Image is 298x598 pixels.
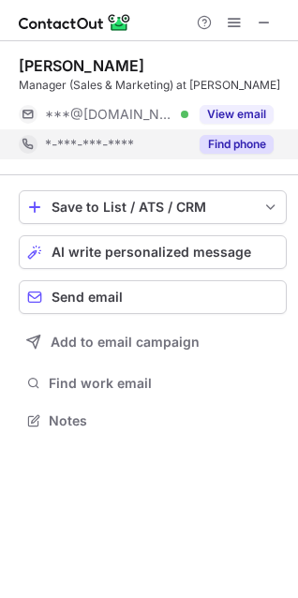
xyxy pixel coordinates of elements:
[200,105,274,124] button: Reveal Button
[19,325,287,359] button: Add to email campaign
[49,412,279,429] span: Notes
[19,370,287,396] button: Find work email
[19,408,287,434] button: Notes
[52,200,254,215] div: Save to List / ATS / CRM
[200,135,274,154] button: Reveal Button
[19,235,287,269] button: AI write personalized message
[19,77,287,94] div: Manager (Sales & Marketing) at [PERSON_NAME]
[19,56,144,75] div: [PERSON_NAME]
[19,11,131,34] img: ContactOut v5.3.10
[49,375,279,392] span: Find work email
[45,106,174,123] span: ***@[DOMAIN_NAME]
[52,290,123,305] span: Send email
[19,280,287,314] button: Send email
[51,335,200,350] span: Add to email campaign
[52,245,251,260] span: AI write personalized message
[19,190,287,224] button: save-profile-one-click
